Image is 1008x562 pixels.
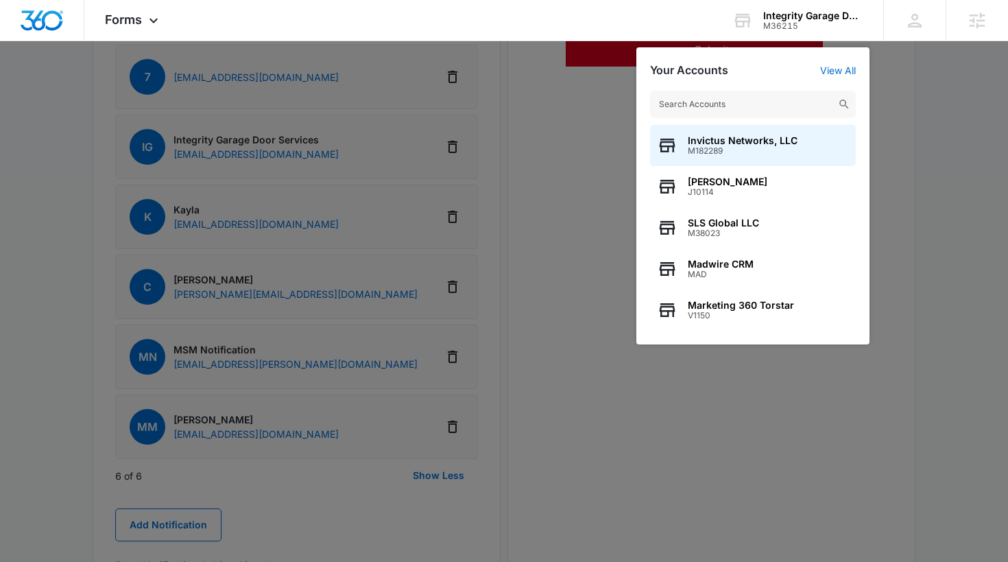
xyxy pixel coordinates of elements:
[650,125,856,166] button: Invictus Networks, LLCM182289
[650,248,856,290] button: Madwire CRMMAD
[14,93,41,104] span: Email
[14,16,43,27] span: Name
[688,218,759,229] span: SLS Global LLC
[14,169,45,181] span: Phone
[688,300,794,311] span: Marketing 360 Torstar
[27,332,105,349] label: Routine Service
[688,135,797,146] span: Invictus Networks, LLC
[14,246,191,258] span: Which service are you interested in?
[27,310,91,327] label: Motor Repair
[14,392,104,403] span: How can we help?
[27,354,102,371] label: General Inquiry
[688,229,759,238] span: M38023
[688,146,797,156] span: M182289
[688,187,767,197] span: J10114
[650,64,728,77] h2: Your Accounts
[14,487,158,498] span: May we email you about this?
[688,176,767,187] span: [PERSON_NAME]
[650,290,856,331] button: Marketing 360 TorstarV1150
[763,21,863,31] div: account id
[650,91,856,118] input: Search Accounts
[14,535,305,561] small: You agree to receive future emails and understand you may opt-out at any time
[688,270,754,279] span: MAD
[105,12,142,27] span: Forms
[688,311,794,320] span: V1150
[650,207,856,248] button: SLS Global LLCM38023
[27,288,95,305] label: Spring Repair
[820,65,856,76] a: View All
[27,266,76,283] label: New Door
[650,166,856,207] button: [PERSON_NAME]J10114
[688,259,754,270] span: Madwire CRM
[763,10,863,21] div: account name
